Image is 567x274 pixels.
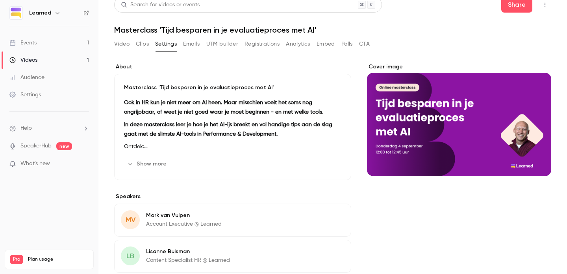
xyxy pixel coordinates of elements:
button: Analytics [286,38,310,50]
div: Videos [9,56,37,64]
button: Registrations [245,38,280,50]
button: Clips [136,38,149,50]
span: What's new [20,160,50,168]
p: Mark van Vulpen [146,211,222,219]
strong: In deze masterclass leer je hoe je het AI-ijs breekt en vol handige tips aan de slag gaat met de ... [124,122,332,137]
span: new [56,142,72,150]
span: MV [126,215,135,225]
p: Account Executive @ Learned [146,220,222,228]
p: Content Specialist HR @ Learned [146,256,230,264]
button: Video [114,38,130,50]
button: Polls [341,38,353,50]
div: Events [9,39,37,47]
span: Plan usage [28,256,89,263]
a: SpeakerHub [20,142,52,150]
p: Lisanne Buisman [146,248,230,256]
h1: Masterclass 'Tijd besparen in je evaluatieproces met AI' [114,25,551,35]
p: Ontdek: [124,142,341,151]
div: Search for videos or events [121,1,200,9]
h6: Learned [29,9,51,17]
div: LBLisanne BuismanContent Specialist HR @ Learned [114,240,351,273]
button: Settings [155,38,177,50]
span: LB [126,251,134,261]
div: Audience [9,74,44,81]
span: Help [20,124,32,132]
span: Pro [10,255,23,264]
li: help-dropdown-opener [9,124,89,132]
iframe: Noticeable Trigger [80,160,89,167]
div: MVMark van VulpenAccount Executive @ Learned [114,204,351,237]
button: Embed [317,38,335,50]
button: UTM builder [206,38,238,50]
button: CTA [359,38,370,50]
label: Cover image [367,63,551,71]
p: Masterclass 'Tijd besparen in je evaluatieproces met AI' [124,84,341,92]
label: About [114,63,351,71]
section: Cover image [367,63,551,176]
strong: Ook in HR kun je niet meer om AI heen. Maar misschien voelt het soms nog ongrijpbaar, of weet je ... [124,100,323,115]
button: Emails [183,38,200,50]
button: Show more [124,158,171,170]
img: Learned [10,7,22,19]
div: Settings [9,91,41,99]
label: Speakers [114,193,351,200]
